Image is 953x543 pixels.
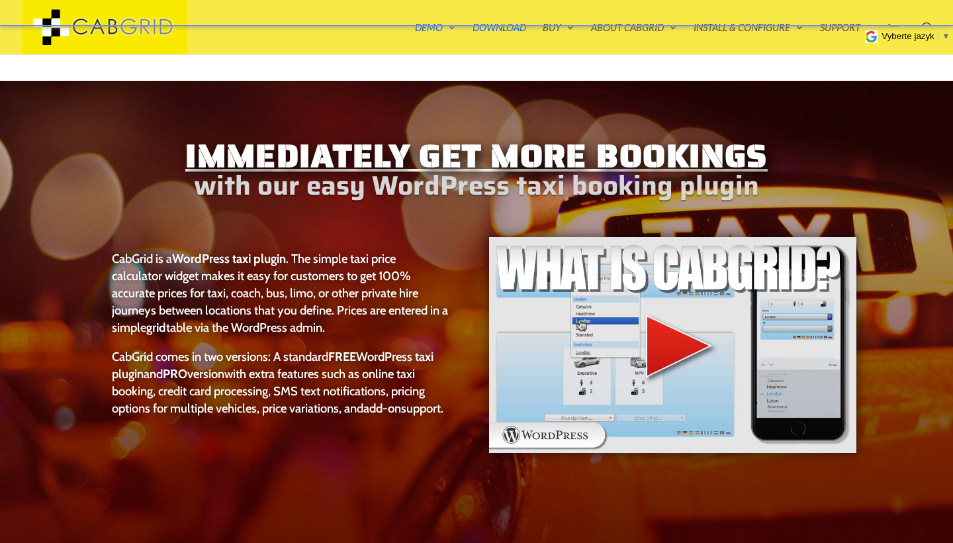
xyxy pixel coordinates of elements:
a: Support [820,23,874,54]
a: Download [473,23,526,54]
a: About CabGrid [591,23,677,54]
h2: with our easy WordPress taxi booking plugin [95,180,858,197]
a: Vyberte jazyk​ [882,31,950,41]
p: CabGrid comes in two versions: A standard and with extra features such as online taxi booking, cr... [112,348,448,417]
a: FREEWordPress taxi plugin [112,349,433,381]
a: CabGrid Taxi Plugin [22,19,187,32]
p: CabGrid is a . The simple taxi price calculator widget makes it easy for customers to get 100% ac... [112,250,448,348]
a: add-on [363,401,401,416]
strong: WordPress taxi plugin [172,251,286,266]
strong: FREE [328,349,356,364]
strong: PRO [163,366,187,381]
a: Demo [415,23,456,54]
a: WordPress taxi booking plugin Intro Video [488,444,858,457]
span: ▼ [942,31,950,41]
a: Buy [543,23,574,54]
img: WordPress taxi booking plugin Intro Video [488,236,858,454]
iframe: chat widget [871,460,953,523]
a: Install & Configure [694,23,803,54]
a: PROversion [163,366,224,381]
span: Vyberte jazyk [882,31,934,41]
strong: grid [146,320,166,335]
h1: Immediately Get More Bookings [95,138,858,180]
